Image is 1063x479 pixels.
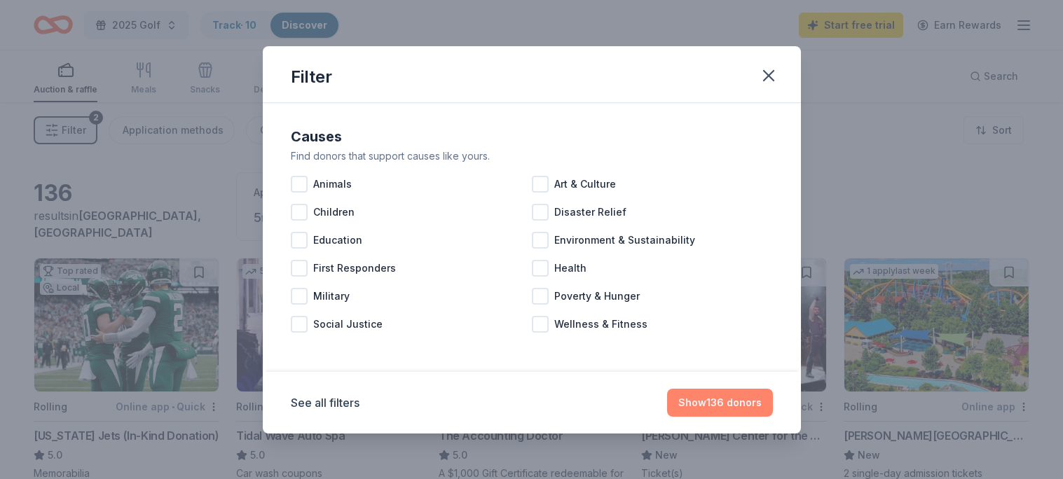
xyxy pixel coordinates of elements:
span: Disaster Relief [554,204,626,221]
span: Wellness & Fitness [554,316,647,333]
span: First Responders [313,260,396,277]
span: Environment & Sustainability [554,232,695,249]
span: Children [313,204,355,221]
span: Social Justice [313,316,383,333]
span: Military [313,288,350,305]
button: See all filters [291,394,359,411]
span: Poverty & Hunger [554,288,640,305]
span: Art & Culture [554,176,616,193]
span: Animals [313,176,352,193]
span: Education [313,232,362,249]
span: Health [554,260,587,277]
div: Filter [291,66,332,88]
button: Show136 donors [667,389,773,417]
div: Find donors that support causes like yours. [291,148,773,165]
div: Causes [291,125,773,148]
